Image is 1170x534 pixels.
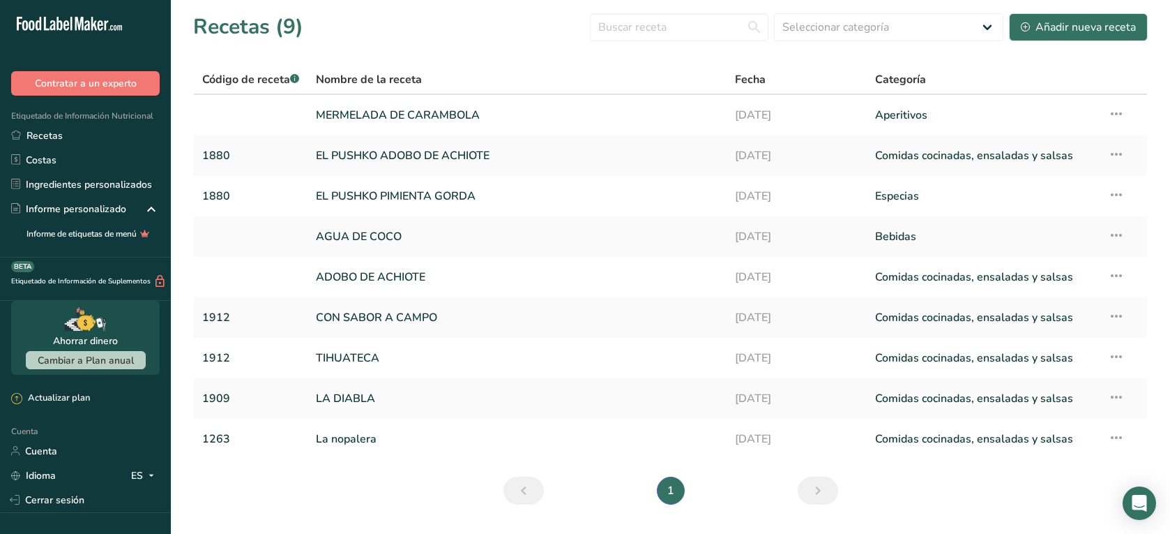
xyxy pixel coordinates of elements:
[316,181,718,211] a: EL PUSHKO PIMIENTA GORDA
[316,384,718,413] a: LA DIABLA
[316,222,718,251] a: AGUA DE COCO
[11,261,34,272] div: BETA
[735,101,858,130] a: [DATE]
[202,141,299,170] a: 1880
[26,228,137,240] font: Informe de etiquetas de menú
[798,477,838,505] a: Siguiente página
[11,276,151,287] font: Etiquetado de Información de Suplementos
[875,222,1091,251] a: Bebidas
[25,493,84,507] font: Cerrar sesión
[316,303,718,332] a: CON SABOR A CAMPO
[735,384,858,413] a: [DATE]
[875,181,1091,211] a: Especias
[875,101,1091,130] a: Aperitivos
[316,101,718,130] a: MERMELADA DE CARAMBOLA
[1035,19,1136,36] font: Añadir nueva receta
[503,477,544,505] a: Página anterior
[28,392,90,406] font: Actualizar plan
[26,202,126,216] font: Informe personalizado
[735,424,858,454] a: [DATE]
[202,303,299,332] a: 1912
[735,262,858,292] a: [DATE]
[202,384,299,413] a: 1909
[26,128,63,143] font: Recetas
[53,334,118,348] div: Ahorrar dinero
[26,177,152,192] font: Ingredientes personalizados
[316,141,718,170] a: EL PUSHKO ADOBO DE ACHIOTE
[26,153,56,168] font: Costas
[316,72,422,87] font: Nombre de la receta
[875,384,1091,413] a: Comidas cocinadas, ensaladas y salsas
[1123,487,1156,520] div: Abra Intercom Messenger
[735,181,858,211] a: [DATE]
[202,72,290,87] font: Código de receta
[11,71,160,96] button: Contratar a un experto
[735,303,858,332] a: [DATE]
[316,424,718,454] a: La nopalera
[875,343,1091,373] a: Comidas cocinadas, ensaladas y salsas
[26,468,56,483] font: Idioma
[316,343,718,373] a: TIHUATECA
[202,424,299,454] a: 1263
[735,222,858,251] a: [DATE]
[875,424,1091,454] a: Comidas cocinadas, ensaladas y salsas
[1009,13,1148,41] button: Añadir nueva receta
[735,72,766,87] font: Fecha
[590,13,768,41] input: Buscar receta
[316,262,718,292] a: ADOBO DE ACHIOTE
[38,354,134,367] span: Cambiar a Plan anual
[735,343,858,373] a: [DATE]
[26,351,146,369] button: Cambiar a Plan anual
[875,72,926,87] font: Categoría
[875,262,1091,292] a: Comidas cocinadas, ensaladas y salsas
[875,303,1091,332] a: Comidas cocinadas, ensaladas y salsas
[875,141,1091,170] a: Comidas cocinadas, ensaladas y salsas
[131,468,143,483] font: ES
[202,343,299,373] a: 1912
[735,141,858,170] a: [DATE]
[202,181,299,211] a: 1880
[25,444,57,459] font: Cuenta
[193,11,303,43] h1: Recetas (9)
